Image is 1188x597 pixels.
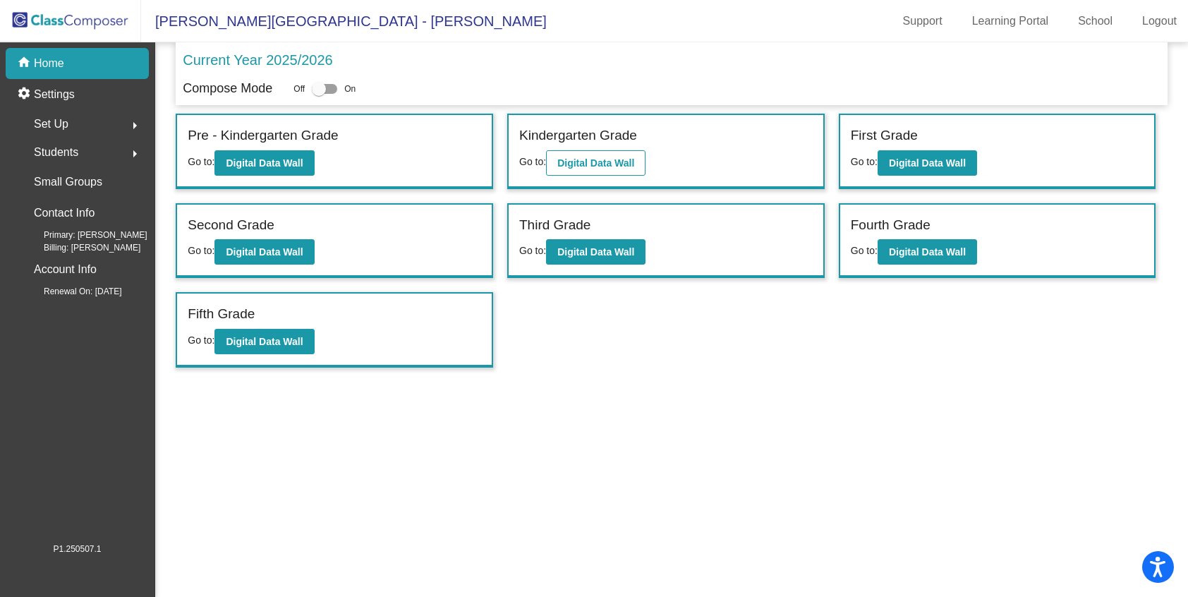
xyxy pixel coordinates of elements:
b: Digital Data Wall [226,246,303,258]
span: On [344,83,356,95]
span: Go to: [519,156,546,167]
p: Contact Info [34,203,95,223]
p: Current Year 2025/2026 [183,49,332,71]
button: Digital Data Wall [546,239,645,265]
a: Learning Portal [961,10,1060,32]
b: Digital Data Wall [557,246,634,258]
span: Go to: [188,334,214,346]
span: Renewal On: [DATE] [21,285,121,298]
p: Home [34,55,64,72]
p: Compose Mode [183,79,272,98]
span: Go to: [188,245,214,256]
p: Small Groups [34,172,102,192]
label: Third Grade [519,215,590,236]
span: [PERSON_NAME][GEOGRAPHIC_DATA] - [PERSON_NAME] [141,10,547,32]
span: Go to: [188,156,214,167]
button: Digital Data Wall [214,150,314,176]
span: Off [293,83,305,95]
label: Pre - Kindergarten Grade [188,126,338,146]
b: Digital Data Wall [889,246,966,258]
mat-icon: arrow_right [126,117,143,134]
a: Logout [1131,10,1188,32]
button: Digital Data Wall [214,329,314,354]
span: Go to: [519,245,546,256]
span: Go to: [851,245,878,256]
a: School [1067,10,1124,32]
mat-icon: home [17,55,34,72]
b: Digital Data Wall [226,336,303,347]
mat-icon: settings [17,86,34,103]
label: First Grade [851,126,918,146]
button: Digital Data Wall [214,239,314,265]
label: Kindergarten Grade [519,126,637,146]
label: Fourth Grade [851,215,931,236]
span: Set Up [34,114,68,134]
b: Digital Data Wall [557,157,634,169]
label: Second Grade [188,215,274,236]
p: Settings [34,86,75,103]
span: Go to: [851,156,878,167]
a: Support [892,10,954,32]
mat-icon: arrow_right [126,145,143,162]
span: Students [34,143,78,162]
button: Digital Data Wall [878,150,977,176]
label: Fifth Grade [188,304,255,325]
b: Digital Data Wall [226,157,303,169]
button: Digital Data Wall [878,239,977,265]
button: Digital Data Wall [546,150,645,176]
b: Digital Data Wall [889,157,966,169]
span: Billing: [PERSON_NAME] [21,241,140,254]
span: Primary: [PERSON_NAME] [21,229,147,241]
p: Account Info [34,260,97,279]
